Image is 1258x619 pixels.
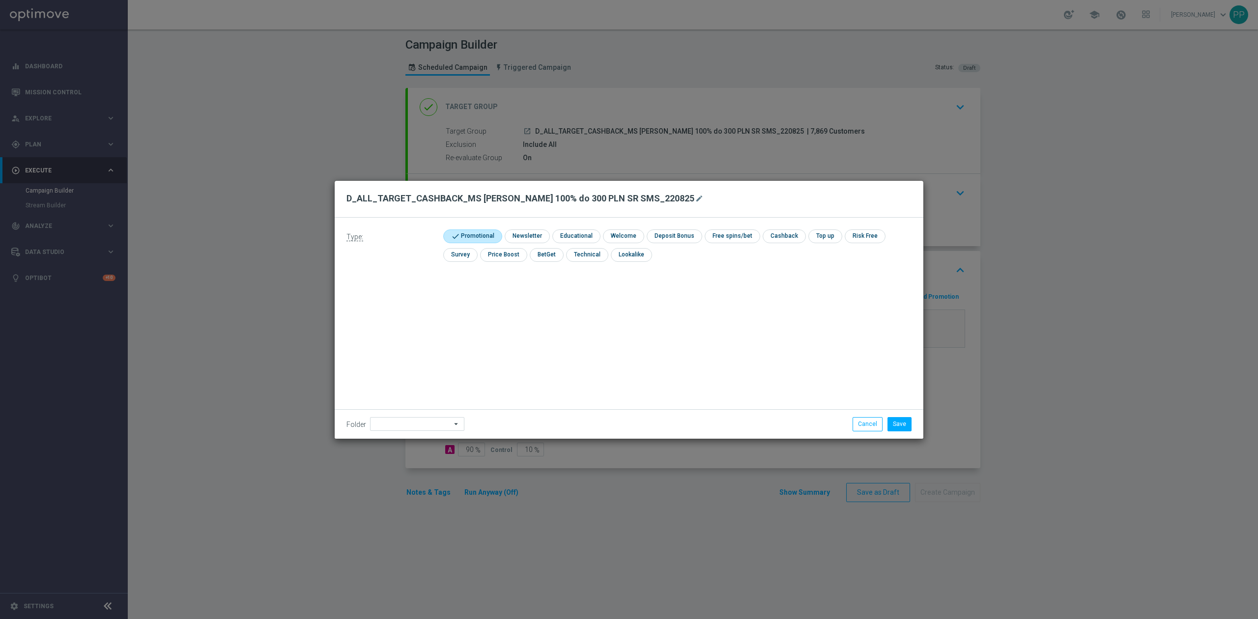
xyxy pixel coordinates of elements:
button: mode_edit [694,193,707,204]
h2: D_ALL_TARGET_CASHBACK_MS [PERSON_NAME] 100% do 300 PLN SR SMS_220825 [346,193,694,204]
button: Cancel [853,417,883,431]
i: mode_edit [695,195,703,202]
i: arrow_drop_down [452,418,461,430]
label: Folder [346,421,366,429]
button: Save [887,417,912,431]
span: Type: [346,233,363,241]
